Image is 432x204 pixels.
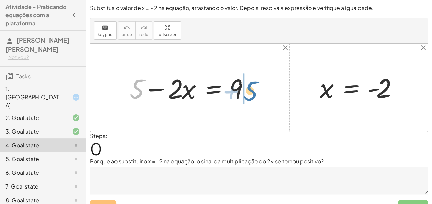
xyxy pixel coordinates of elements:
[154,21,181,40] button: fullscreen
[135,21,152,40] button: redoredo
[16,72,31,80] span: Tasks
[5,36,69,53] span: [PERSON_NAME] [PERSON_NAME]
[72,127,80,136] i: Task finished and correct.
[5,127,61,136] div: 3. Goal state
[72,141,80,149] i: Task not started.
[90,157,428,166] p: Por que ao substituir o x = -2 na equação, o sinal da multiplicação do 2x se tornou positivo?
[90,138,102,159] span: 0
[72,155,80,163] i: Task not started.
[90,132,107,139] label: Steps:
[118,21,136,40] button: undoundo
[72,114,80,122] i: Task finished and correct.
[122,32,132,37] span: undo
[5,85,61,110] div: 1. [GEOGRAPHIC_DATA]
[8,54,80,61] div: Not you?
[5,114,61,122] div: 2. Goal state
[139,32,148,37] span: redo
[157,32,177,37] span: fullscreen
[90,4,428,12] p: Substitua o valor de x = - 2 na equação, arrastando o valor. Depois, resolva a expressão e verifi...
[5,169,61,177] div: 6. Goal state
[5,3,68,27] h4: Atividade - Praticando equações com a plataforma
[94,21,117,40] button: keyboardkeypad
[419,44,428,52] i: close
[5,155,61,163] div: 5. Goal state
[72,93,80,101] i: Task started.
[5,141,61,149] div: 4. Goal state
[72,182,80,191] i: Task not started.
[419,44,428,54] button: close
[281,44,289,54] button: close
[141,24,147,32] i: redo
[5,182,61,191] div: 7. Goal state
[72,169,80,177] i: Task not started.
[123,24,130,32] i: undo
[98,32,113,37] span: keypad
[281,44,289,52] i: close
[102,24,108,32] i: keyboard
